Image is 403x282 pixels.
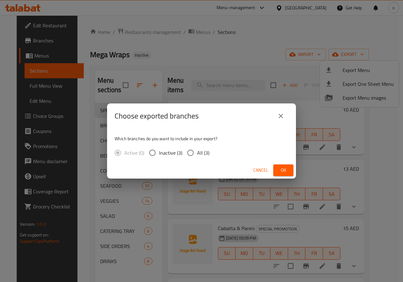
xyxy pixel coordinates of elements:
span: Cancel [253,166,268,174]
span: Active (0) [124,149,144,157]
span: Inactive (3) [159,149,182,157]
p: Which branches do you want to include in your export? [115,135,288,142]
button: Ok [273,164,293,176]
button: Cancel [251,164,271,176]
h2: Choose exported branches [115,111,199,121]
button: close [273,108,288,124]
span: All (3) [197,149,209,157]
span: Ok [278,166,288,174]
